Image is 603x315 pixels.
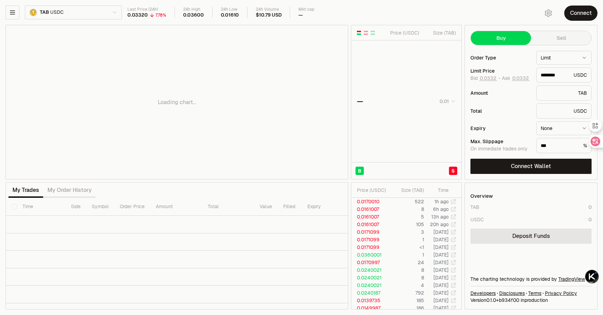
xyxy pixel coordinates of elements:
td: 1 [391,251,424,259]
div: Version 0.1.0 + in production [470,297,592,304]
td: 24 [391,259,424,266]
td: 0.0139735 [351,297,391,304]
td: 0.0171099 [351,243,391,251]
a: Disclosures [499,290,525,297]
td: 0.0240021 [351,266,391,274]
time: [DATE] [433,252,449,258]
th: Symbol [86,198,114,216]
td: 5 [391,213,424,221]
th: Order Price [114,198,150,216]
button: Connect Wallet [470,159,592,174]
div: The charting technology is provided by [470,276,592,282]
td: 0.0360001 [351,251,391,259]
th: Filled [278,198,302,216]
td: 0.0240187 [351,289,391,297]
div: Size ( TAB ) [425,29,456,36]
button: 0.01 [438,97,456,105]
div: TAB [470,204,479,211]
td: 0.0171099 [351,236,391,243]
div: Order Type [470,55,531,60]
span: Ask [502,75,530,82]
button: Connect [564,6,597,21]
button: Show Sell Orders Only [363,30,369,36]
td: 8 [391,274,424,281]
span: Bid - [470,75,501,82]
th: Time [17,198,65,216]
div: 0.03320 [127,12,148,18]
a: Developers [470,290,496,297]
div: Mkt cap [298,7,314,12]
time: [DATE] [433,290,449,296]
td: 522 [391,198,424,205]
span: USDC [50,9,63,16]
div: Last Price (24h) [127,7,166,12]
time: [DATE] [433,244,449,250]
td: 0.0149987 [351,304,391,312]
div: USDC [470,216,484,223]
div: On immediate trades only [470,146,531,152]
a: TradingView [558,276,585,282]
div: Overview [470,193,493,200]
img: TAB.png [29,9,37,16]
td: 0.0161007 [351,205,391,213]
div: $10.79 USD [256,12,281,18]
th: Total [202,198,254,216]
div: Size ( TAB ) [397,187,424,194]
button: 0.0332 [479,75,497,81]
div: — [298,12,303,18]
button: Show Buy and Sell Orders [356,30,362,36]
span: TAB [40,9,49,16]
div: % [536,138,592,153]
div: Limit Price [470,68,531,73]
div: Amount [470,91,531,95]
div: 7.78% [155,12,166,18]
td: 186 [391,304,424,312]
time: [DATE] [433,259,449,266]
div: TAB [536,85,592,101]
td: 0.0170997 [351,259,391,266]
td: 0.0161007 [351,221,391,228]
button: 0.0332 [512,75,530,81]
div: — [357,96,363,106]
button: Sell [531,31,591,45]
td: 792 [391,289,424,297]
div: USDC [536,67,592,83]
time: [DATE] [433,267,449,273]
p: Loading chart... [158,98,196,106]
div: Total [470,109,531,113]
td: 8 [391,266,424,274]
div: 0 [588,216,592,223]
time: [DATE] [433,282,449,288]
time: 1h ago [434,198,449,205]
div: Max. Slippage [470,139,531,144]
td: 105 [391,221,424,228]
td: 0.0240021 [351,274,391,281]
time: 20h ago [430,221,449,228]
div: Price ( USDC ) [357,187,391,194]
th: Value [254,198,278,216]
td: 4 [391,281,424,289]
time: [DATE] [433,237,449,243]
time: [DATE] [433,229,449,235]
div: Expiry [470,126,531,131]
div: 24h Volume [256,7,281,12]
div: 24h Low [221,7,239,12]
button: Show Buy Orders Only [370,30,376,36]
button: My Order History [43,183,96,197]
a: Privacy Policy [545,290,577,297]
button: My Trades [8,183,43,197]
div: 24h High [183,7,204,12]
div: 0 [588,204,592,211]
td: 1 [391,236,424,243]
button: None [536,121,592,135]
td: 3 [391,228,424,236]
td: 8 [391,205,424,213]
span: S [451,167,455,174]
th: Expiry [302,198,349,216]
th: Amount [150,198,202,216]
span: B [358,167,361,174]
td: 0.0240021 [351,281,391,289]
time: [DATE] [433,275,449,281]
button: Limit [536,51,592,65]
div: USDC [536,103,592,119]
